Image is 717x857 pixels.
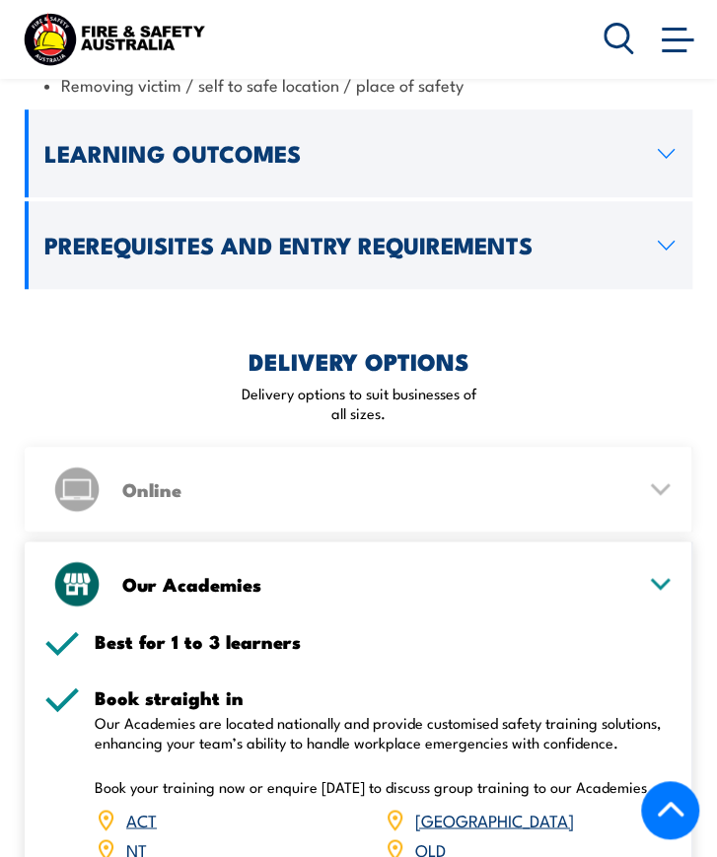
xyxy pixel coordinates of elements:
[44,235,643,255] h2: Prerequisites and Entry Requirements
[95,632,673,651] h5: Best for 1 to 3 learners
[240,384,477,423] p: Delivery options to suit businesses of all sizes.
[25,109,692,197] a: Learning Outcomes
[122,575,633,593] h3: Our Academies
[95,777,673,797] p: Book your training now or enquire [DATE] to discuss group training to our Academies
[25,201,692,289] a: Prerequisites and Entry Requirements
[415,807,574,830] a: [GEOGRAPHIC_DATA]
[95,688,673,707] h5: Book straight in
[44,143,643,164] h2: Learning Outcomes
[126,807,157,830] a: ACT
[44,73,677,96] li: Removing victim / self to safe location / place of safety
[249,350,469,371] h2: DELIVERY OPTIONS
[122,480,633,498] h3: Online
[95,713,673,752] p: Our Academies are located nationally and provide customised safety training solutions, enhancing ...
